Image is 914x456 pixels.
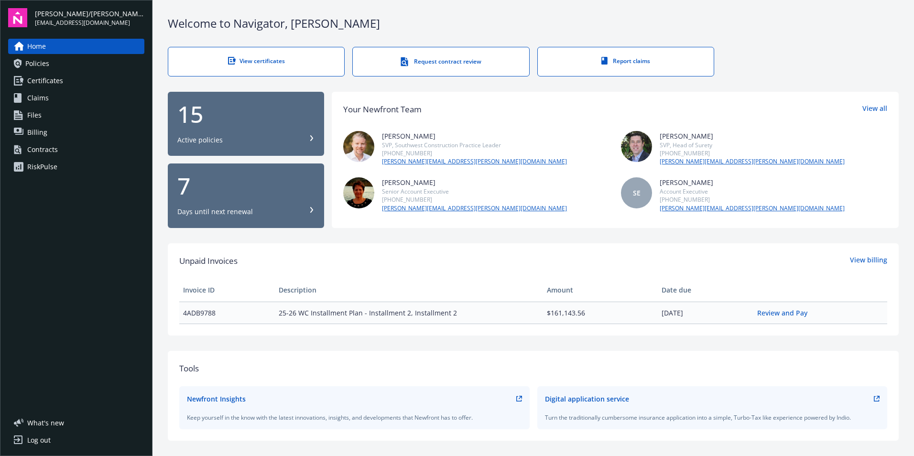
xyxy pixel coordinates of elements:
[35,8,144,27] button: [PERSON_NAME]/[PERSON_NAME] Construction, Inc.[EMAIL_ADDRESS][DOMAIN_NAME]
[27,90,49,106] span: Claims
[8,73,144,88] a: Certificates
[537,47,714,76] a: Report claims
[382,157,567,166] a: [PERSON_NAME][EMAIL_ADDRESS][PERSON_NAME][DOMAIN_NAME]
[8,39,144,54] a: Home
[275,279,543,302] th: Description
[8,142,144,157] a: Contracts
[660,149,845,157] div: [PHONE_NUMBER]
[633,188,641,198] span: SE
[343,131,374,162] img: photo
[382,177,567,187] div: [PERSON_NAME]
[382,131,567,141] div: [PERSON_NAME]
[179,255,238,267] span: Unpaid Invoices
[35,19,144,27] span: [EMAIL_ADDRESS][DOMAIN_NAME]
[862,103,887,116] a: View all
[545,394,629,404] div: Digital application service
[179,302,275,324] td: 4ADB9788
[25,56,49,71] span: Policies
[382,204,567,213] a: [PERSON_NAME][EMAIL_ADDRESS][PERSON_NAME][DOMAIN_NAME]
[660,195,845,204] div: [PHONE_NUMBER]
[27,418,64,428] span: What ' s new
[660,187,845,195] div: Account Executive
[543,279,658,302] th: Amount
[660,141,845,149] div: SVP, Head of Surety
[187,394,246,404] div: Newfront Insights
[382,141,567,149] div: SVP, Southwest Construction Practice Leader
[658,302,753,324] td: [DATE]
[557,57,695,65] div: Report claims
[177,103,315,126] div: 15
[8,159,144,174] a: RiskPulse
[382,187,567,195] div: Senior Account Executive
[35,9,144,19] span: [PERSON_NAME]/[PERSON_NAME] Construction, Inc.
[343,103,422,116] div: Your Newfront Team
[660,157,845,166] a: [PERSON_NAME][EMAIL_ADDRESS][PERSON_NAME][DOMAIN_NAME]
[27,142,58,157] div: Contracts
[27,433,51,448] div: Log out
[27,39,46,54] span: Home
[660,177,845,187] div: [PERSON_NAME]
[179,362,887,375] div: Tools
[8,108,144,123] a: Files
[8,418,79,428] button: What's new
[545,413,880,422] div: Turn the traditionally cumbersome insurance application into a simple, Turbo-Tax like experience ...
[187,413,522,422] div: Keep yourself in the know with the latest innovations, insights, and developments that Newfront h...
[850,255,887,267] a: View billing
[168,163,324,228] button: 7Days until next renewal
[177,135,223,145] div: Active policies
[757,308,815,317] a: Review and Pay
[27,125,47,140] span: Billing
[179,279,275,302] th: Invoice ID
[352,47,529,76] a: Request contract review
[177,207,253,217] div: Days until next renewal
[8,90,144,106] a: Claims
[372,57,510,66] div: Request contract review
[279,308,539,318] span: 25-26 WC Installment Plan - Installment 2, Installment 2
[8,8,27,27] img: navigator-logo.svg
[382,149,567,157] div: [PHONE_NUMBER]
[168,92,324,156] button: 15Active policies
[8,56,144,71] a: Policies
[168,15,899,32] div: Welcome to Navigator , [PERSON_NAME]
[177,174,315,197] div: 7
[27,108,42,123] span: Files
[660,131,845,141] div: [PERSON_NAME]
[658,279,753,302] th: Date due
[543,302,658,324] td: $161,143.56
[343,177,374,208] img: photo
[382,195,567,204] div: [PHONE_NUMBER]
[27,159,57,174] div: RiskPulse
[621,131,652,162] img: photo
[660,204,845,213] a: [PERSON_NAME][EMAIL_ADDRESS][PERSON_NAME][DOMAIN_NAME]
[168,47,345,76] a: View certificates
[27,73,63,88] span: Certificates
[8,125,144,140] a: Billing
[187,57,325,65] div: View certificates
